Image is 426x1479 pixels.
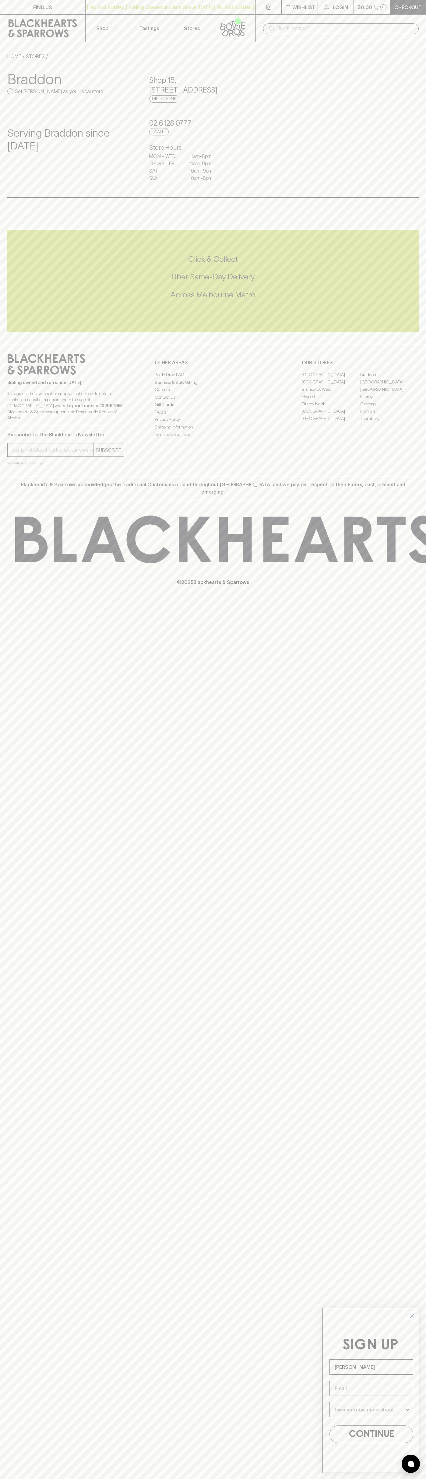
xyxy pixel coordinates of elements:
h5: 02 6128 0777 [149,118,276,128]
img: bubble-icon [408,1461,414,1467]
p: OUR STORES [302,359,419,366]
p: FIND US [33,4,52,11]
a: Call [149,128,169,135]
input: Email [329,1381,413,1396]
p: Sibling owned and run since [DATE] [7,379,124,386]
p: SAT [149,167,180,174]
button: CONTINUE [329,1425,413,1443]
a: Thornbury [360,415,419,422]
button: Close dialog [407,1310,417,1321]
a: Geelong [360,400,419,407]
h5: Uber Same-Day Delivery [7,272,419,282]
a: Terms & Conditions [155,431,272,438]
a: FAQ's [155,408,272,416]
a: Shipping Information [155,423,272,431]
p: Wishlist [292,4,315,11]
a: [GEOGRAPHIC_DATA] [360,386,419,393]
p: $0.00 [357,4,372,11]
p: MON - WED [149,152,180,160]
p: 11am - 8pm [189,152,219,160]
span: SIGN UP [343,1338,398,1352]
a: Prahran [360,407,419,415]
p: Shop [96,25,108,32]
div: Call to action block [7,230,419,332]
a: Stores [171,15,213,42]
p: 10am - 8pm [189,174,219,182]
h5: Across Melbourne Metro [7,290,419,300]
p: THURS - FRI [149,160,180,167]
h6: Store Hours [149,143,276,152]
a: [GEOGRAPHIC_DATA] [302,371,360,378]
p: It is against the law to sell or supply alcohol to, or to obtain alcohol on behalf of a person un... [7,390,124,421]
a: Contact Us [155,393,272,401]
p: Checkout [394,4,422,11]
a: Tastings [128,15,171,42]
a: Privacy Policy [155,416,272,423]
button: Show Options [404,1402,410,1417]
div: FLYOUT Form [316,1302,426,1479]
p: 0 [382,5,385,9]
p: Tastings [139,25,159,32]
h4: Serving Braddon since [DATE] [7,127,135,152]
a: Careers [155,386,272,393]
a: Bottle Drop FAQ's [155,371,272,379]
h3: Braddon [7,71,135,88]
p: OTHER AREAS [155,359,272,366]
p: Subscribe to The Blackhearts Newsletter [7,431,124,438]
p: Login [333,4,348,11]
h5: Shop 15 , [STREET_ADDRESS] [149,75,276,95]
a: HOME [7,54,21,59]
a: Fitzroy North [302,400,360,407]
input: I wanna know more about... [335,1402,404,1417]
p: Set [PERSON_NAME] as your local store [15,88,103,95]
h5: Click & Collect [7,254,419,264]
strong: Liquor License #32064953 [67,403,123,408]
p: Blackhearts & Sparrows acknowledges the traditional Custodians of land throughout [GEOGRAPHIC_DAT... [12,481,414,495]
button: SUBSCRIBE [93,443,124,456]
a: Directions [149,95,179,103]
input: Try "Pinot noir" [278,24,414,33]
input: Name [329,1359,413,1375]
p: SUN [149,174,180,182]
a: [GEOGRAPHIC_DATA] [302,407,360,415]
a: STORES [26,54,45,59]
a: Fitzroy [360,393,419,400]
p: 10am - 9pm [189,167,219,174]
input: e.g. jane@blackheartsandsparrows.com.au [12,445,93,455]
p: 11am - 9pm [189,160,219,167]
a: Braddon [360,371,419,378]
a: Brunswick West [302,386,360,393]
a: [GEOGRAPHIC_DATA] [302,415,360,422]
button: Shop [86,15,128,42]
a: Gift Cards [155,401,272,408]
a: [GEOGRAPHIC_DATA] [302,378,360,386]
a: [GEOGRAPHIC_DATA] [360,378,419,386]
a: Business & Bulk Gifting [155,379,272,386]
p: Stores [184,25,200,32]
p: SUBSCRIBE [96,446,121,454]
a: Elwood [302,393,360,400]
p: We will never spam you [7,460,124,466]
